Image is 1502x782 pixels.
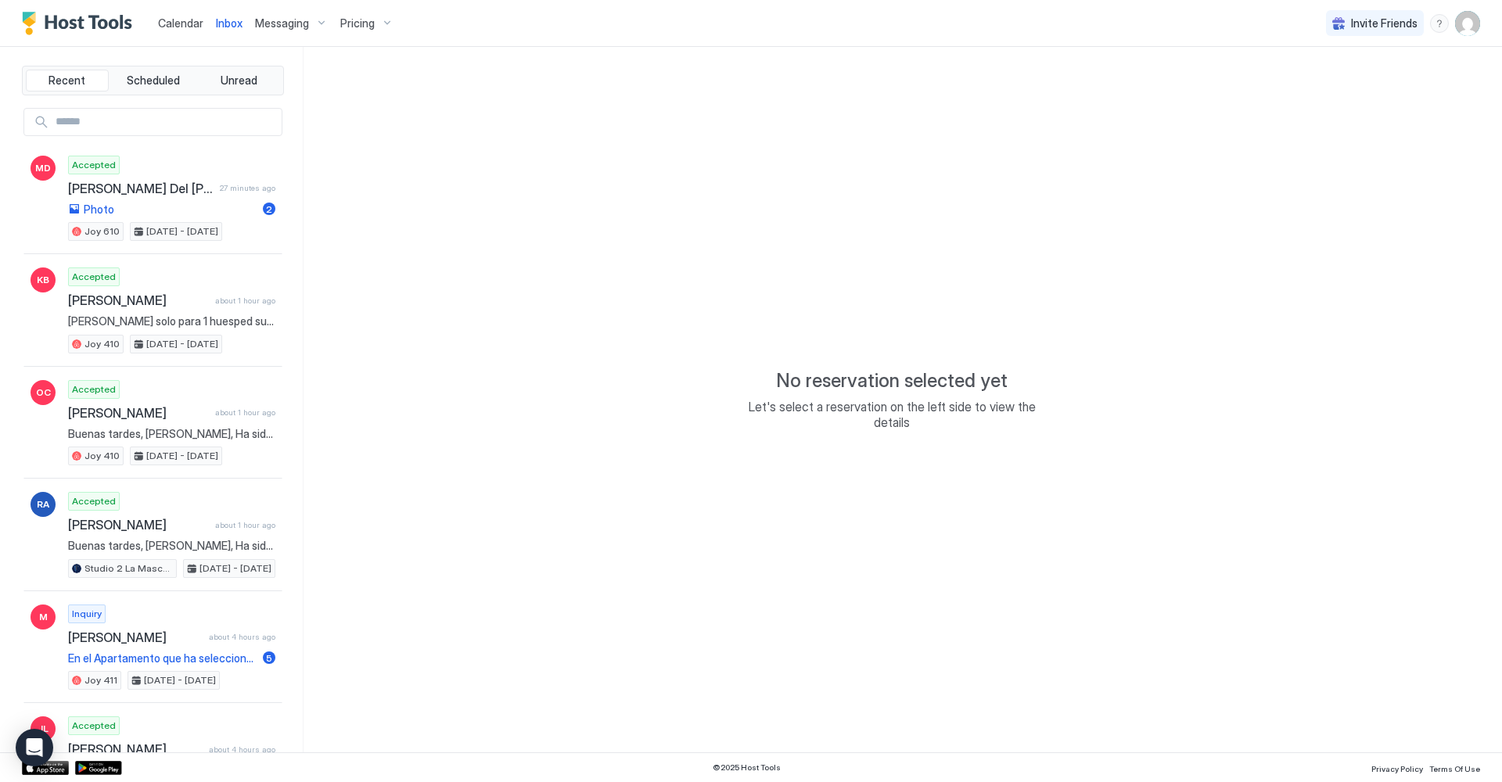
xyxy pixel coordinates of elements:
span: Photo [84,203,114,217]
span: [PERSON_NAME] [68,517,209,533]
span: about 1 hour ago [215,520,275,530]
span: [DATE] - [DATE] [199,561,271,576]
span: Studio 2 La Mascota [84,561,173,576]
span: Scheduled [127,74,180,88]
a: Calendar [158,15,203,31]
span: Joy 610 [84,224,120,239]
span: [DATE] - [DATE] [146,449,218,463]
span: No reservation selected yet [776,369,1008,393]
span: Let's select a reservation on the left side to view the details [735,399,1048,430]
span: Joy 410 [84,337,120,351]
span: JL [38,722,49,736]
span: En el Apartamento que ha seleccionado, hay un sofá cama, por lo que sí podría quedarse con su hij... [68,651,257,665]
span: [PERSON_NAME] Del [PERSON_NAME] [68,181,214,196]
span: [DATE] - [DATE] [144,673,216,687]
a: Google Play Store [75,761,122,775]
span: Joy 411 [84,673,117,687]
span: about 4 hours ago [209,744,275,755]
span: about 4 hours ago [209,632,275,642]
span: about 1 hour ago [215,407,275,418]
span: Buenas tardes, [PERSON_NAME], Ha sido un placer tenerte como huésped. Esperamos que hayas disfrut... [68,539,275,553]
span: Accepted [72,270,116,284]
span: Accepted [72,382,116,396]
span: MD [35,161,51,175]
a: Privacy Policy [1371,759,1423,776]
span: Joy 410 [84,449,120,463]
span: [DATE] - [DATE] [146,224,218,239]
div: User profile [1455,11,1480,36]
div: menu [1430,14,1449,33]
a: Inbox [216,15,243,31]
span: Inbox [216,16,243,30]
span: Unread [221,74,257,88]
span: Accepted [72,494,116,508]
span: [PERSON_NAME] [68,630,203,645]
span: [PERSON_NAME] solo para 1 huesped su reservación? [68,314,275,328]
span: Messaging [255,16,309,30]
a: Host Tools Logo [22,12,139,35]
span: Recent [49,74,85,88]
span: 2 [266,203,272,215]
button: Unread [197,70,280,91]
span: Privacy Policy [1371,764,1423,773]
span: © 2025 Host Tools [713,762,781,773]
span: Pricing [340,16,375,30]
span: Calendar [158,16,203,30]
span: about 1 hour ago [215,296,275,306]
button: Recent [26,70,109,91]
input: Input Field [49,109,282,135]
a: App Store [22,761,69,775]
a: Terms Of Use [1429,759,1480,776]
button: Scheduled [112,70,195,91]
span: [DATE] - [DATE] [146,337,218,351]
span: [PERSON_NAME] [68,292,209,308]
span: KB [37,273,49,287]
span: Invite Friends [1351,16,1418,30]
span: RA [37,497,49,511]
span: Inquiry [72,607,102,621]
span: Accepted [72,158,116,172]
span: OC [36,386,51,400]
span: Buenas tardes, [PERSON_NAME], Ha sido un placer tenerte como huésped. Esperamos que hayas disfrut... [68,427,275,441]
div: tab-group [22,66,284,95]
span: [PERSON_NAME] [68,405,209,421]
div: Open Intercom Messenger [16,729,53,766]
span: Terms Of Use [1429,764,1480,773]
span: 27 minutes ago [220,183,275,193]
span: M [39,610,48,624]
span: Accepted [72,719,116,733]
span: 5 [266,652,272,664]
span: [PERSON_NAME] [68,741,203,757]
